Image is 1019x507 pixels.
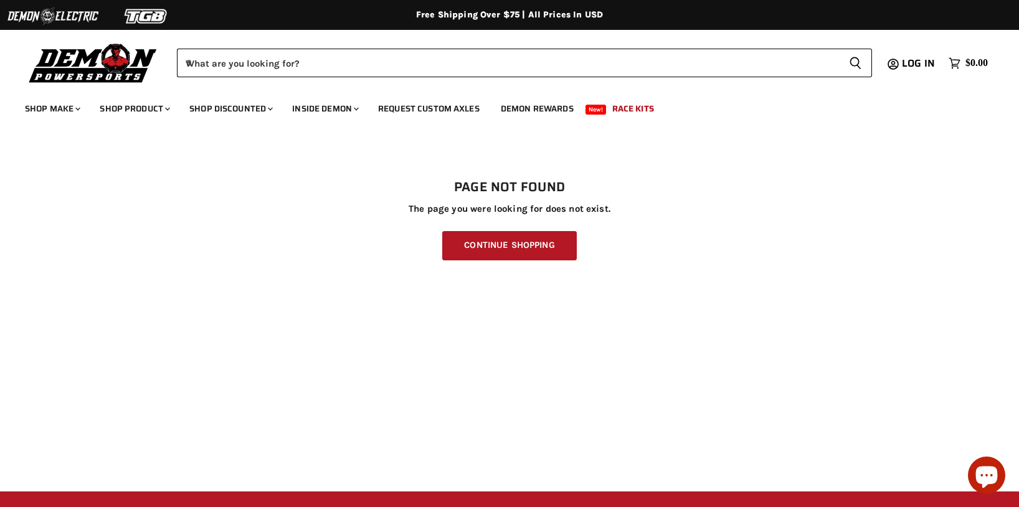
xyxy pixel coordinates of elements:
[16,96,88,121] a: Shop Make
[6,4,100,28] img: Demon Electric Logo 2
[942,54,994,72] a: $0.00
[177,49,839,77] input: When autocomplete results are available use up and down arrows to review and enter to select
[11,9,1008,21] div: Free Shipping Over $75 | All Prices In USD
[100,4,193,28] img: TGB Logo 2
[896,58,942,69] a: Log in
[902,55,935,71] span: Log in
[839,49,872,77] button: Search
[369,96,489,121] a: Request Custom Axles
[36,180,983,195] h1: Page not found
[964,457,1009,497] inbox-online-store-chat: Shopify online store chat
[491,96,583,121] a: Demon Rewards
[16,91,985,121] ul: Main menu
[180,96,280,121] a: Shop Discounted
[25,40,161,85] img: Demon Powersports
[603,96,663,121] a: Race Kits
[585,105,607,115] span: New!
[965,57,988,69] span: $0.00
[90,96,178,121] a: Shop Product
[36,204,983,214] p: The page you were looking for does not exist.
[283,96,366,121] a: Inside Demon
[442,231,576,260] a: Continue Shopping
[177,49,872,77] form: Product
